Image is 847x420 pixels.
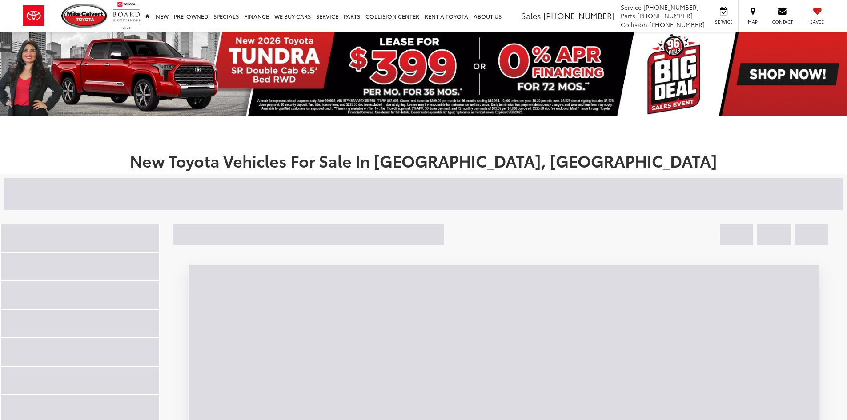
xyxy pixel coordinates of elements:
[714,19,734,25] span: Service
[743,19,763,25] span: Map
[621,11,635,20] span: Parts
[621,3,642,12] span: Service
[807,19,827,25] span: Saved
[621,20,647,29] span: Collision
[772,19,793,25] span: Contact
[521,10,541,21] span: Sales
[637,11,693,20] span: [PHONE_NUMBER]
[543,10,614,21] span: [PHONE_NUMBER]
[643,3,699,12] span: [PHONE_NUMBER]
[61,4,108,28] img: Mike Calvert Toyota
[649,20,705,29] span: [PHONE_NUMBER]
